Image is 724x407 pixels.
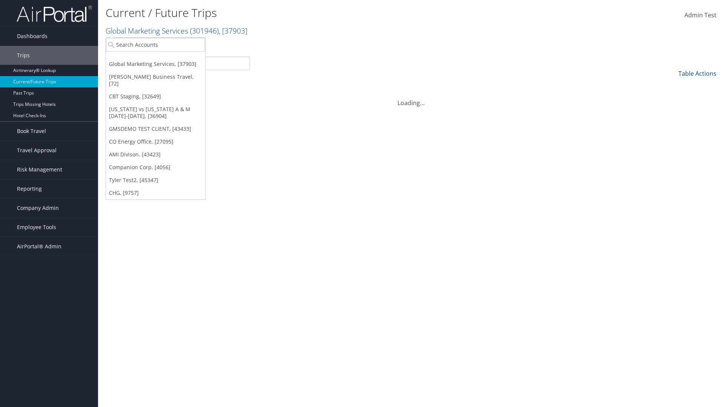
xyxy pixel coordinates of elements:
[17,27,48,46] span: Dashboards
[17,46,30,65] span: Trips
[106,5,513,21] h1: Current / Future Trips
[684,4,716,27] a: Admin Test
[106,26,247,36] a: Global Marketing Services
[106,122,205,135] a: GMSDEMO TEST CLIENT, [43433]
[106,38,205,52] input: Search Accounts
[678,69,716,78] a: Table Actions
[17,218,56,237] span: Employee Tools
[17,199,59,217] span: Company Admin
[106,58,205,70] a: Global Marketing Services, [37903]
[106,89,716,107] div: Loading...
[684,11,716,19] span: Admin Test
[17,5,92,23] img: airportal-logo.png
[106,103,205,122] a: [US_STATE] vs [US_STATE] A & M [DATE]-[DATE], [36904]
[17,237,61,256] span: AirPortal® Admin
[106,90,205,103] a: CBT Staging, [32649]
[106,40,513,49] p: Filter:
[106,135,205,148] a: CO Energy Office, [27095]
[190,26,219,36] span: ( 301946 )
[106,187,205,199] a: CHG, [9757]
[17,122,46,141] span: Book Travel
[17,141,57,160] span: Travel Approval
[219,26,247,36] span: , [ 37903 ]
[17,179,42,198] span: Reporting
[17,160,62,179] span: Risk Management
[106,148,205,161] a: AMI Divison, [43423]
[106,161,205,174] a: Companion Corp, [4056]
[106,174,205,187] a: Tyler Test2, [45347]
[106,70,205,90] a: [PERSON_NAME] Business Travel, [72]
